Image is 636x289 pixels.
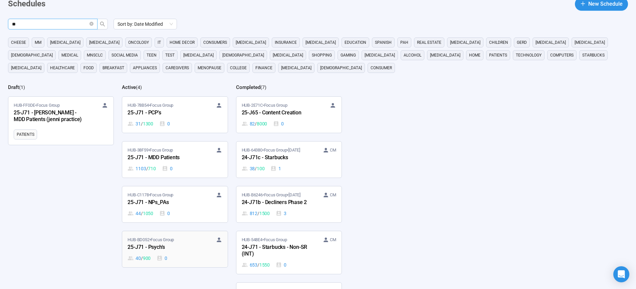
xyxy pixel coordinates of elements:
span: search [100,21,105,27]
span: HUB-BD052 • Focus Group [128,236,174,243]
span: MM [35,39,41,46]
span: / [141,120,143,127]
a: HUB-FF0DE•Focus Group25-J71 - [PERSON_NAME] - MDD Patients (jenni practice)Patients [8,97,114,145]
span: HUB-38F59 • Focus Group [128,147,173,154]
span: Test [165,52,175,59]
div: 0 [273,120,284,127]
div: 3 [276,210,286,217]
div: 0 [159,210,170,217]
span: caregivers [166,65,189,71]
span: menopause [198,65,221,71]
span: technology [516,52,542,59]
span: 8000 [257,120,267,127]
span: social media [112,52,138,59]
span: home [469,52,480,59]
span: [MEDICAL_DATA] [575,39,605,46]
div: Open Intercom Messenger [613,266,629,282]
div: 82 [242,120,267,127]
span: shopping [312,52,332,59]
span: [MEDICAL_DATA] [305,39,336,46]
span: [DEMOGRAPHIC_DATA] [320,65,362,71]
span: medical [61,52,78,59]
a: HUB-2E71C•Focus Group25-J65 - Content Creation82 / 80000 [236,97,342,133]
div: 38 [242,165,265,172]
div: 0 [157,255,167,262]
span: / [141,210,143,217]
div: 1103 [128,165,156,172]
span: [MEDICAL_DATA] [450,39,480,46]
span: HUB-2E71C • Focus Group [242,102,287,109]
div: 24-J71c - Starbucks [242,154,315,162]
span: appliances [133,65,157,71]
span: Insurance [275,39,297,46]
div: 25-J71 - MDD Patients [128,154,201,162]
span: 900 [143,255,151,262]
h2: Completed [236,84,260,90]
div: 0 [162,165,173,172]
span: gaming [341,52,356,59]
span: home decor [170,39,195,46]
span: CM [330,147,336,154]
span: college [230,65,247,71]
button: search [97,19,108,29]
span: it [158,39,161,46]
span: finance [255,65,272,71]
span: [MEDICAL_DATA] [183,52,214,59]
div: 25-J65 - Content Creation [242,109,315,117]
div: 25-J71 - NPs_PAs [128,198,201,207]
span: HUB-B6246 • Focus Group • [242,192,300,198]
a: HUB-38F59•Focus Group25-J71 - MDD Patients1103 / 7100 [122,141,227,178]
span: / [141,255,143,262]
span: plus [580,1,586,6]
span: close-circle [89,21,93,27]
span: ( 1 ) [19,85,25,90]
div: 653 [242,261,270,269]
span: alcohol [404,52,421,59]
span: HUB-78B54 • Focus Group [128,102,173,109]
span: 710 [148,165,156,172]
span: HUB-FF0DE • Focus Group [14,102,60,109]
span: HUB-548E4 • Focus Group [242,236,287,243]
h2: Draft [8,84,19,90]
span: Patients [489,52,507,59]
span: consumers [203,39,227,46]
span: Food [83,65,94,71]
span: 100 [257,165,264,172]
span: / [257,210,259,217]
span: HUB-C1178 • Focus Group [128,192,173,198]
span: GERD [517,39,527,46]
h2: Active [122,84,136,90]
span: oncology [128,39,149,46]
span: close-circle [89,22,93,26]
span: mnsclc [87,52,103,59]
span: breakfast [102,65,124,71]
span: 1300 [143,120,153,127]
span: CM [330,192,336,198]
span: Teen [147,52,157,59]
span: healthcare [50,65,75,71]
span: / [255,120,257,127]
span: [MEDICAL_DATA] [50,39,80,46]
span: [MEDICAL_DATA] [89,39,120,46]
span: / [257,261,259,269]
div: 24-J71b - Decliners Phase 2 [242,198,315,207]
span: ( 7 ) [260,85,266,90]
span: education [345,39,366,46]
div: 25-J71 - PCP's [128,109,201,117]
span: PAH [400,39,408,46]
div: 40 [128,255,151,262]
div: 24-J71 - Starbucks - Non-SR (INT) [242,243,315,259]
span: / [255,165,257,172]
div: 31 [128,120,153,127]
span: [MEDICAL_DATA] [281,65,311,71]
span: [MEDICAL_DATA] [536,39,566,46]
span: [MEDICAL_DATA] [236,39,266,46]
span: [MEDICAL_DATA] [430,52,460,59]
span: 1500 [259,210,270,217]
div: 812 [242,210,270,217]
time: [DATE] [288,192,300,197]
div: 25-J71 - [PERSON_NAME] - MDD Patients (jenni practice) [14,109,87,124]
span: [DEMOGRAPHIC_DATA] [222,52,264,59]
span: [MEDICAL_DATA] [11,65,41,71]
a: HUB-BD052•Focus Group25-J71 - Psych's40 / 9000 [122,231,227,267]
